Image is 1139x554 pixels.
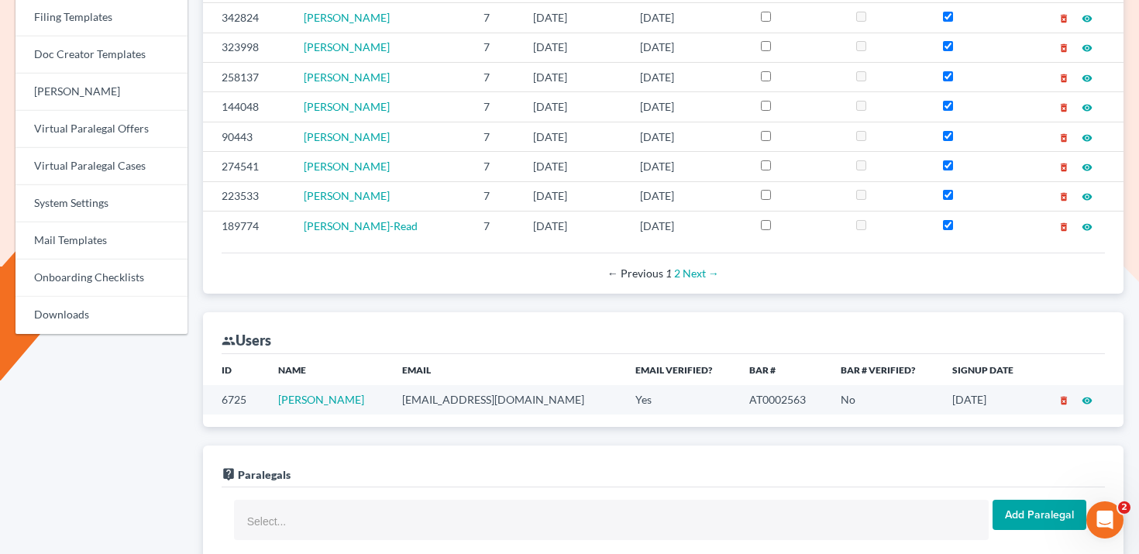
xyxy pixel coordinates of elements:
[471,92,521,122] td: 7
[222,467,236,481] i: live_help
[222,331,271,349] div: Users
[203,354,266,385] th: ID
[521,181,628,211] td: [DATE]
[666,267,672,280] em: Page 1
[1082,130,1093,143] a: visibility
[1082,102,1093,113] i: visibility
[471,181,521,211] td: 7
[15,111,188,148] a: Virtual Paralegal Offers
[238,468,291,481] span: Paralegals
[203,122,291,151] td: 90443
[1058,71,1069,84] a: delete_forever
[628,92,748,122] td: [DATE]
[1058,11,1069,24] a: delete_forever
[1082,395,1093,406] i: visibility
[1082,11,1093,24] a: visibility
[1118,501,1130,514] span: 2
[1086,501,1124,539] iframe: Intercom live chat
[471,122,521,151] td: 7
[940,354,1037,385] th: Signup Date
[828,385,940,414] td: No
[683,267,719,280] a: Next page
[471,33,521,62] td: 7
[278,393,364,406] a: [PERSON_NAME]
[940,385,1037,414] td: [DATE]
[628,181,748,211] td: [DATE]
[1058,160,1069,173] a: delete_forever
[1058,73,1069,84] i: delete_forever
[521,3,628,33] td: [DATE]
[1058,162,1069,173] i: delete_forever
[304,219,418,232] a: [PERSON_NAME]-Read
[304,189,390,202] a: [PERSON_NAME]
[1082,222,1093,232] i: visibility
[628,33,748,62] td: [DATE]
[628,122,748,151] td: [DATE]
[1082,71,1093,84] a: visibility
[1058,43,1069,53] i: delete_forever
[390,354,622,385] th: Email
[993,500,1086,531] input: Add Paralegal
[15,36,188,74] a: Doc Creator Templates
[304,100,390,113] a: [PERSON_NAME]
[15,148,188,185] a: Virtual Paralegal Cases
[304,71,390,84] a: [PERSON_NAME]
[15,260,188,297] a: Onboarding Checklists
[828,354,940,385] th: Bar # Verified?
[1082,189,1093,202] a: visibility
[203,152,291,181] td: 274541
[521,33,628,62] td: [DATE]
[1082,100,1093,113] a: visibility
[1058,395,1069,406] i: delete_forever
[203,181,291,211] td: 223533
[1082,191,1093,202] i: visibility
[623,385,737,414] td: Yes
[1082,160,1093,173] a: visibility
[623,354,737,385] th: Email Verified?
[1058,189,1069,202] a: delete_forever
[15,297,188,334] a: Downloads
[674,267,680,280] a: Page 2
[15,222,188,260] a: Mail Templates
[1082,132,1093,143] i: visibility
[203,385,266,414] td: 6725
[471,62,521,91] td: 7
[203,3,291,33] td: 342824
[607,267,663,280] span: Previous page
[1082,43,1093,53] i: visibility
[1082,219,1093,232] a: visibility
[15,185,188,222] a: System Settings
[203,62,291,91] td: 258137
[234,266,1093,281] div: Pagination
[521,92,628,122] td: [DATE]
[628,152,748,181] td: [DATE]
[203,33,291,62] td: 323998
[471,212,521,241] td: 7
[1058,100,1069,113] a: delete_forever
[1058,132,1069,143] i: delete_forever
[521,212,628,241] td: [DATE]
[471,152,521,181] td: 7
[1082,40,1093,53] a: visibility
[1058,102,1069,113] i: delete_forever
[266,354,391,385] th: Name
[1058,191,1069,202] i: delete_forever
[1082,162,1093,173] i: visibility
[304,11,390,24] a: [PERSON_NAME]
[1058,222,1069,232] i: delete_forever
[304,40,390,53] a: [PERSON_NAME]
[1058,13,1069,24] i: delete_forever
[1082,73,1093,84] i: visibility
[390,385,622,414] td: [EMAIL_ADDRESS][DOMAIN_NAME]
[471,3,521,33] td: 7
[1082,393,1093,406] a: visibility
[1058,130,1069,143] a: delete_forever
[304,160,390,173] a: [PERSON_NAME]
[222,334,236,348] i: group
